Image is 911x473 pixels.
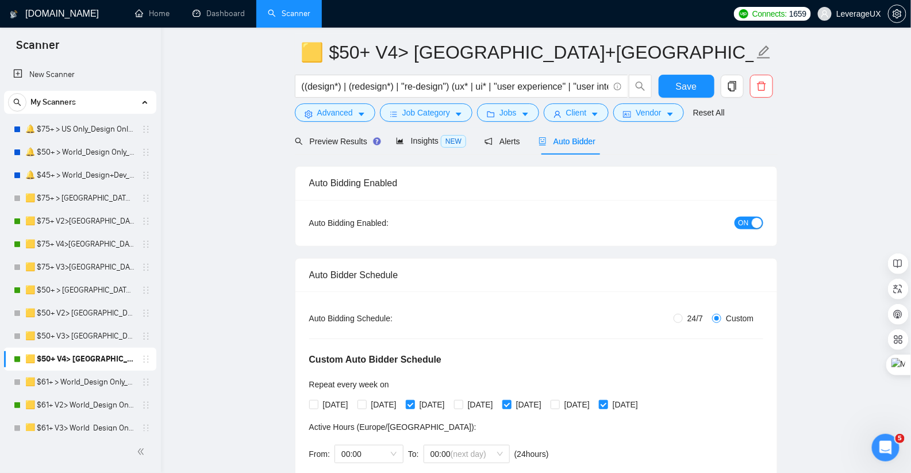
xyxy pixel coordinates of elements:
h5: Custom Auto Bidder Schedule [309,353,442,367]
a: 🟨 $61+ > World_Design Only_Roman-UX/UI_General [25,371,134,394]
a: 🟨 $75+ V2>[GEOGRAPHIC_DATA]+[GEOGRAPHIC_DATA] Only_Tony-UX/UI_General [25,210,134,233]
span: robot [539,137,547,145]
button: userClientcaret-down [544,103,609,122]
span: user [553,110,562,118]
div: Auto Bidding Enabled: [309,217,460,229]
span: caret-down [358,110,366,118]
span: area-chart [396,137,404,145]
button: folderJobscaret-down [477,103,539,122]
a: Reset All [693,106,725,119]
span: caret-down [591,110,599,118]
span: Save [676,79,697,94]
a: 🟨 $50+ > [GEOGRAPHIC_DATA]+[GEOGRAPHIC_DATA] Only_Tony-UX/UI_General [25,279,134,302]
span: Preview Results [295,137,378,146]
span: setting [305,110,313,118]
span: holder [141,309,151,318]
a: dashboardDashboard [193,9,245,18]
span: holder [141,378,151,387]
span: holder [141,240,151,249]
span: Scanner [7,37,68,61]
span: [DATE] [367,398,401,411]
span: 00:00 [430,445,503,463]
span: Alerts [485,137,520,146]
a: New Scanner [13,63,147,86]
div: Tooltip anchor [372,136,382,147]
span: holder [141,125,151,134]
input: Search Freelance Jobs... [302,79,609,94]
span: notification [485,137,493,145]
span: holder [141,401,151,410]
span: (next day) [451,449,486,459]
div: Auto Bidding Schedule: [309,312,460,325]
span: 00:00 [341,445,397,463]
span: Vendor [636,106,661,119]
a: 🔔 $45+ > World_Design+Dev_General [25,164,134,187]
span: Custom [721,312,758,325]
span: edit [756,45,771,60]
span: [DATE] [560,398,594,411]
div: Auto Bidding Enabled [309,167,763,199]
a: 🟨 $50+ V2> [GEOGRAPHIC_DATA]+[GEOGRAPHIC_DATA] Only_Tony-UX/UI_General [25,302,134,325]
a: 🟨 $61+ V3> World_Design Only_Roman-UX/UI_General [25,417,134,440]
a: 🟨 $75+ V3>[GEOGRAPHIC_DATA]+[GEOGRAPHIC_DATA] Only_Tony-UX/UI_General [25,256,134,279]
span: delete [751,81,772,91]
button: Save [659,75,714,98]
span: caret-down [455,110,463,118]
span: holder [141,355,151,364]
span: Active Hours ( Europe/[GEOGRAPHIC_DATA] ): [309,422,476,432]
span: holder [141,217,151,226]
span: holder [141,194,151,203]
button: search [629,75,652,98]
span: Repeat every week on [309,380,389,389]
button: delete [750,75,773,98]
span: Jobs [499,106,517,119]
span: 5 [895,434,905,443]
a: 🔔 $75+ > US Only_Design Only_General [25,118,134,141]
span: holder [141,332,151,341]
span: Insights [396,136,466,145]
span: ON [739,217,749,229]
a: 🟨 $75+ > [GEOGRAPHIC_DATA]+[GEOGRAPHIC_DATA] Only_Tony-UX/UI_General [25,187,134,210]
img: logo [10,5,18,24]
span: Advanced [317,106,353,119]
span: holder [141,148,151,157]
a: 🟨 $61+ V2> World_Design Only_Roman-UX/UI_General [25,394,134,417]
span: folder [487,110,495,118]
span: search [295,137,303,145]
span: caret-down [666,110,674,118]
span: From: [309,449,330,459]
span: ( 24 hours) [514,449,549,459]
a: 🟨 $50+ V3> [GEOGRAPHIC_DATA]+[GEOGRAPHIC_DATA] Only_Tony-UX/UI_General [25,325,134,348]
img: upwork-logo.png [739,9,748,18]
span: info-circle [614,83,621,90]
span: NEW [441,135,466,148]
a: setting [888,9,906,18]
button: copy [721,75,744,98]
button: barsJob Categorycaret-down [380,103,472,122]
button: settingAdvancedcaret-down [295,103,375,122]
span: double-left [137,446,148,457]
li: New Scanner [4,63,156,86]
span: user [821,10,829,18]
input: Scanner name... [301,38,754,67]
span: caret-down [521,110,529,118]
button: search [8,93,26,111]
iframe: Intercom live chat [872,434,900,462]
button: idcardVendorcaret-down [613,103,683,122]
span: holder [141,424,151,433]
span: Client [566,106,587,119]
span: search [629,81,651,91]
a: 🟨 $50+ V4> [GEOGRAPHIC_DATA]+[GEOGRAPHIC_DATA] Only_Tony-UX/UI_General [25,348,134,371]
a: searchScanner [268,9,310,18]
span: [DATE] [608,398,643,411]
span: idcard [623,110,631,118]
span: [DATE] [512,398,546,411]
span: holder [141,263,151,272]
button: setting [888,5,906,23]
span: 1659 [789,7,806,20]
span: [DATE] [415,398,449,411]
span: holder [141,171,151,180]
span: Auto Bidder [539,137,595,146]
span: Job Category [402,106,450,119]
